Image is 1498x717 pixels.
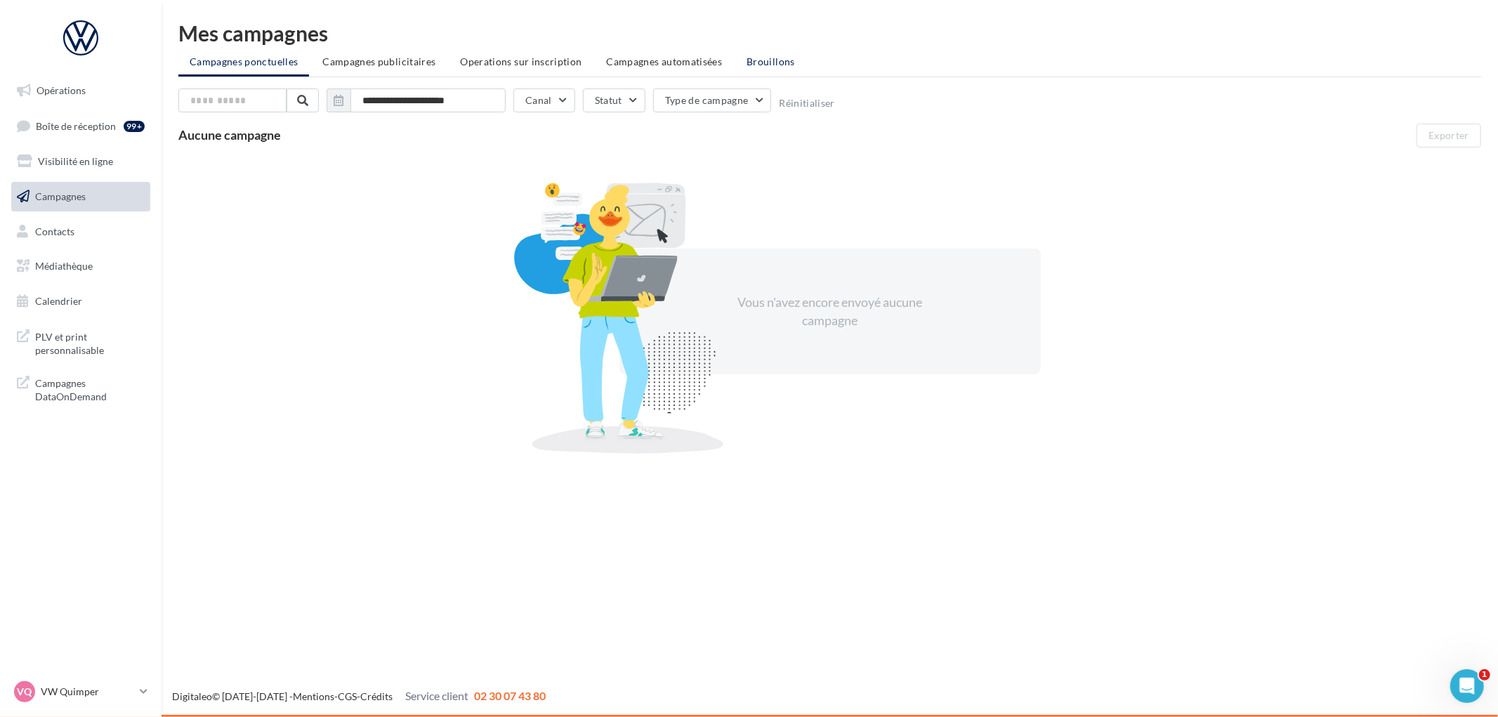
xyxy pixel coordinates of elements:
[8,76,153,105] a: Opérations
[178,22,1481,44] div: Mes campagnes
[35,190,86,202] span: Campagnes
[8,217,153,246] a: Contacts
[8,111,153,141] a: Boîte de réception99+
[37,84,86,96] span: Opérations
[747,55,795,67] span: Brouillons
[172,690,546,702] span: © [DATE]-[DATE] - - -
[41,685,134,699] p: VW Quimper
[360,690,393,702] a: Crédits
[8,322,153,363] a: PLV et print personnalisable
[293,690,334,702] a: Mentions
[460,55,582,67] span: Operations sur inscription
[1479,669,1490,680] span: 1
[8,368,153,409] a: Campagnes DataOnDemand
[35,260,93,272] span: Médiathèque
[124,121,145,132] div: 99+
[35,374,145,404] span: Campagnes DataOnDemand
[35,327,145,357] span: PLV et print personnalisable
[405,689,468,702] span: Service client
[607,55,723,67] span: Campagnes automatisées
[178,127,281,143] span: Aucune campagne
[8,251,153,281] a: Médiathèque
[653,88,772,112] button: Type de campagne
[513,88,575,112] button: Canal
[35,225,74,237] span: Contacts
[35,295,82,307] span: Calendrier
[8,147,153,176] a: Visibilité en ligne
[38,155,113,167] span: Visibilité en ligne
[1450,669,1484,703] iframe: Intercom live chat
[322,55,435,67] span: Campagnes publicitaires
[8,287,153,316] a: Calendrier
[779,98,835,109] button: Réinitialiser
[1417,124,1481,147] button: Exporter
[36,119,116,131] span: Boîte de réception
[8,182,153,211] a: Campagnes
[18,685,32,699] span: VQ
[583,88,645,112] button: Statut
[709,294,951,329] div: Vous n'avez encore envoyé aucune campagne
[474,689,546,702] span: 02 30 07 43 80
[172,690,212,702] a: Digitaleo
[338,690,357,702] a: CGS
[11,678,150,705] a: VQ VW Quimper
